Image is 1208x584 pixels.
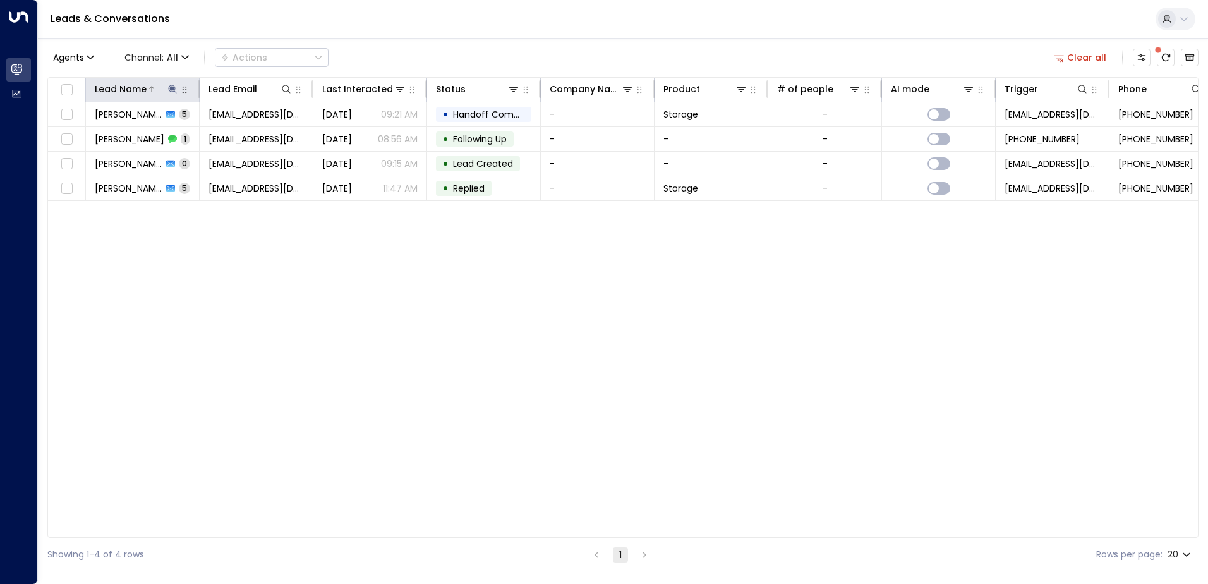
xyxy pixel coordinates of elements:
span: Toggle select row [59,156,75,172]
span: 1 [181,133,190,144]
div: Lead Email [208,82,293,97]
td: - [655,152,768,176]
p: 11:47 AM [383,182,418,195]
span: There are new threads available. Refresh the grid to view the latest updates. [1157,49,1175,66]
div: # of people [777,82,833,97]
span: tabathafenton@gmail.com [208,157,304,170]
span: tabathafenton@gmail.com [208,108,304,121]
div: - [823,182,828,195]
div: Phone [1118,82,1202,97]
span: Tabatha Fenton [95,182,162,195]
div: Company Name [550,82,634,97]
div: # of people [777,82,861,97]
div: - [823,133,828,145]
span: +447828141194 [1118,108,1193,121]
span: leads@space-station.co.uk [1005,108,1100,121]
span: Jul 12, 2025 [322,182,352,195]
div: 20 [1168,545,1193,564]
span: Replied [453,182,485,195]
button: Channel:All [119,49,194,66]
div: Status [436,82,520,97]
td: - [541,152,655,176]
td: - [541,127,655,151]
div: • [442,178,449,199]
span: Storage [663,108,698,121]
span: Agents [53,53,84,62]
td: - [541,102,655,126]
div: Phone [1118,82,1147,97]
div: Company Name [550,82,621,97]
span: +447828141194 [1118,182,1193,195]
span: Tabatha Fenton [95,108,162,121]
span: tabathafenton@gmail.com [208,182,304,195]
div: Lead Email [208,82,257,97]
nav: pagination navigation [588,547,653,563]
div: Product [663,82,747,97]
span: 5 [179,183,190,193]
button: Clear all [1049,49,1112,66]
div: - [823,108,828,121]
button: page 1 [613,547,628,563]
div: Actions [220,52,267,63]
span: leads@space-station.co.uk [1005,182,1100,195]
button: Agents [47,49,99,66]
span: 0 [179,158,190,169]
label: Rows per page: [1096,548,1163,561]
p: 09:21 AM [381,108,418,121]
span: Toggle select row [59,181,75,197]
span: Tabatha Fenton [95,133,164,145]
div: Button group with a nested menu [215,48,329,67]
span: Toggle select row [59,107,75,123]
span: +447828141194 [1118,157,1193,170]
span: +447828141194 [1005,133,1080,145]
span: Lead Created [453,157,513,170]
td: - [541,176,655,200]
p: 08:56 AM [378,133,418,145]
td: - [655,127,768,151]
span: All [167,52,178,63]
button: Actions [215,48,329,67]
div: - [823,157,828,170]
div: AI mode [891,82,975,97]
div: • [442,104,449,125]
div: • [442,128,449,150]
div: Lead Name [95,82,147,97]
span: Aug 11, 2025 [322,133,352,145]
div: Status [436,82,466,97]
span: 5 [179,109,190,119]
span: Following Up [453,133,507,145]
a: Leads & Conversations [51,11,170,26]
span: +447828141194 [1118,133,1193,145]
span: leads@space-station.co.uk [1005,157,1100,170]
span: Storage [663,182,698,195]
div: AI mode [891,82,929,97]
button: Customize [1133,49,1151,66]
div: Product [663,82,700,97]
span: Handoff Completed [453,108,542,121]
span: Tabatha Fenton [95,157,162,170]
div: Trigger [1005,82,1038,97]
span: Aug 09, 2025 [322,157,352,170]
p: 09:15 AM [381,157,418,170]
div: Showing 1-4 of 4 rows [47,548,144,561]
button: Archived Leads [1181,49,1199,66]
div: • [442,153,449,174]
span: tabathafenton@gmail.com [208,133,304,145]
span: Yesterday [322,108,352,121]
span: Channel: [119,49,194,66]
div: Last Interacted [322,82,393,97]
div: Last Interacted [322,82,406,97]
span: Toggle select row [59,131,75,147]
div: Lead Name [95,82,179,97]
span: Toggle select all [59,82,75,98]
div: Trigger [1005,82,1089,97]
